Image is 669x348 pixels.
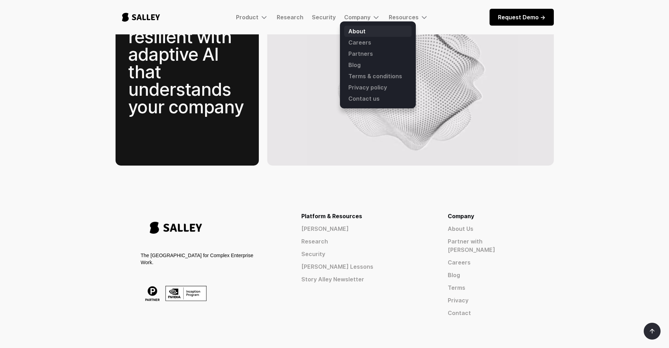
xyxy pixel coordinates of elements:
[448,237,529,254] a: Partner with [PERSON_NAME]
[312,14,336,21] a: Security
[116,6,166,29] a: home
[301,275,422,283] a: Story Alley Newsletter
[301,212,422,220] div: Platform & Resources
[344,59,412,71] a: Blog
[344,26,412,37] a: About
[344,82,412,93] a: Privacy policy
[448,225,529,233] a: About Us
[236,14,258,21] div: Product
[277,14,303,21] a: Research
[344,13,380,21] div: Company
[448,258,529,267] a: Careers
[448,283,529,292] a: Terms
[141,252,256,266] div: The [GEOGRAPHIC_DATA] for Complex Enterprise Work.
[236,13,268,21] div: Product
[344,93,412,104] a: Contact us
[448,271,529,279] a: Blog
[448,296,529,304] a: Privacy
[490,9,554,26] a: Request Demo ->
[448,309,529,317] a: Contact
[340,21,416,108] nav: Company
[344,48,412,59] a: Partners
[301,225,422,233] a: [PERSON_NAME]
[389,14,419,21] div: Resources
[301,250,422,258] a: Security
[344,37,412,48] a: Careers
[448,212,529,220] div: Company
[301,237,422,246] a: Research
[389,13,428,21] div: Resources
[344,71,412,82] a: Terms & conditions
[344,14,370,21] div: Company
[301,262,422,271] a: [PERSON_NAME] Lessons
